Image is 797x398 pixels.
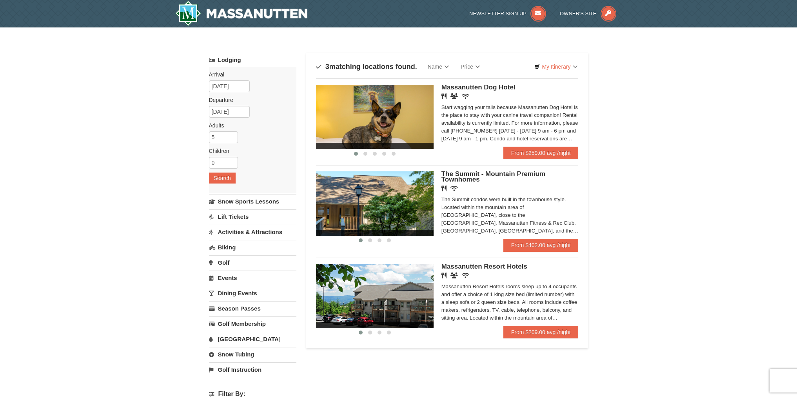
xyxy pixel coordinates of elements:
a: My Itinerary [529,61,582,73]
a: Snow Tubing [209,347,296,362]
a: Newsletter Sign Up [469,11,546,16]
h4: matching locations found. [316,63,417,71]
i: Banquet Facilities [450,93,458,99]
a: Name [422,59,455,75]
i: Wireless Internet (free) [462,273,469,278]
a: Lift Tickets [209,209,296,224]
i: Wireless Internet (free) [462,93,469,99]
a: Season Passes [209,301,296,316]
a: Lodging [209,53,296,67]
span: Massanutten Dog Hotel [441,84,516,91]
span: The Summit - Mountain Premium Townhomes [441,170,545,183]
label: Arrival [209,71,290,78]
a: Dining Events [209,286,296,300]
a: Biking [209,240,296,254]
a: Golf [209,255,296,270]
button: Search [209,173,236,184]
a: Golf Instruction [209,362,296,377]
a: From $209.00 avg /night [503,326,579,338]
i: Restaurant [441,273,447,278]
label: Adults [209,122,290,129]
a: Golf Membership [209,316,296,331]
a: Snow Sports Lessons [209,194,296,209]
a: [GEOGRAPHIC_DATA] [209,332,296,346]
i: Restaurant [441,93,447,99]
label: Departure [209,96,290,104]
span: Newsletter Sign Up [469,11,526,16]
a: Activities & Attractions [209,225,296,239]
img: Massanutten Resort Logo [175,1,308,26]
i: Banquet Facilities [450,273,458,278]
span: Owner's Site [560,11,597,16]
a: Massanutten Resort [175,1,308,26]
i: Wireless Internet (free) [450,185,458,191]
label: Children [209,147,290,155]
h4: Filter By: [209,391,296,398]
i: Restaurant [441,185,447,191]
span: Massanutten Resort Hotels [441,263,527,270]
div: Massanutten Resort Hotels rooms sleep up to 4 occupants and offer a choice of 1 king size bed (li... [441,283,579,322]
div: Start wagging your tails because Massanutten Dog Hotel is the place to stay with your canine trav... [441,104,579,143]
div: The Summit condos were built in the townhouse style. Located within the mountain area of [GEOGRAP... [441,196,579,235]
a: Owner's Site [560,11,616,16]
a: From $259.00 avg /night [503,147,579,159]
a: From $402.00 avg /night [503,239,579,251]
span: 3 [325,63,329,71]
a: Price [455,59,486,75]
a: Events [209,271,296,285]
